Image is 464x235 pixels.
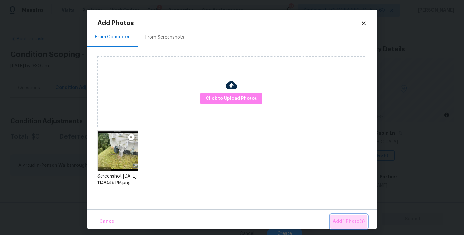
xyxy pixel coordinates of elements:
div: From Computer [95,34,130,40]
span: Add 1 Photo(s) [333,218,365,226]
div: Screenshot [DATE] 11.00.49 PM.png [97,173,138,186]
h2: Add Photos [97,20,361,26]
span: Click to Upload Photos [206,95,257,103]
button: Click to Upload Photos [200,93,262,105]
div: From Screenshots [145,34,184,41]
img: Cloud Upload Icon [226,79,237,91]
button: Cancel [97,215,118,229]
button: Add 1 Photo(s) [330,215,367,229]
span: Cancel [99,218,116,226]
